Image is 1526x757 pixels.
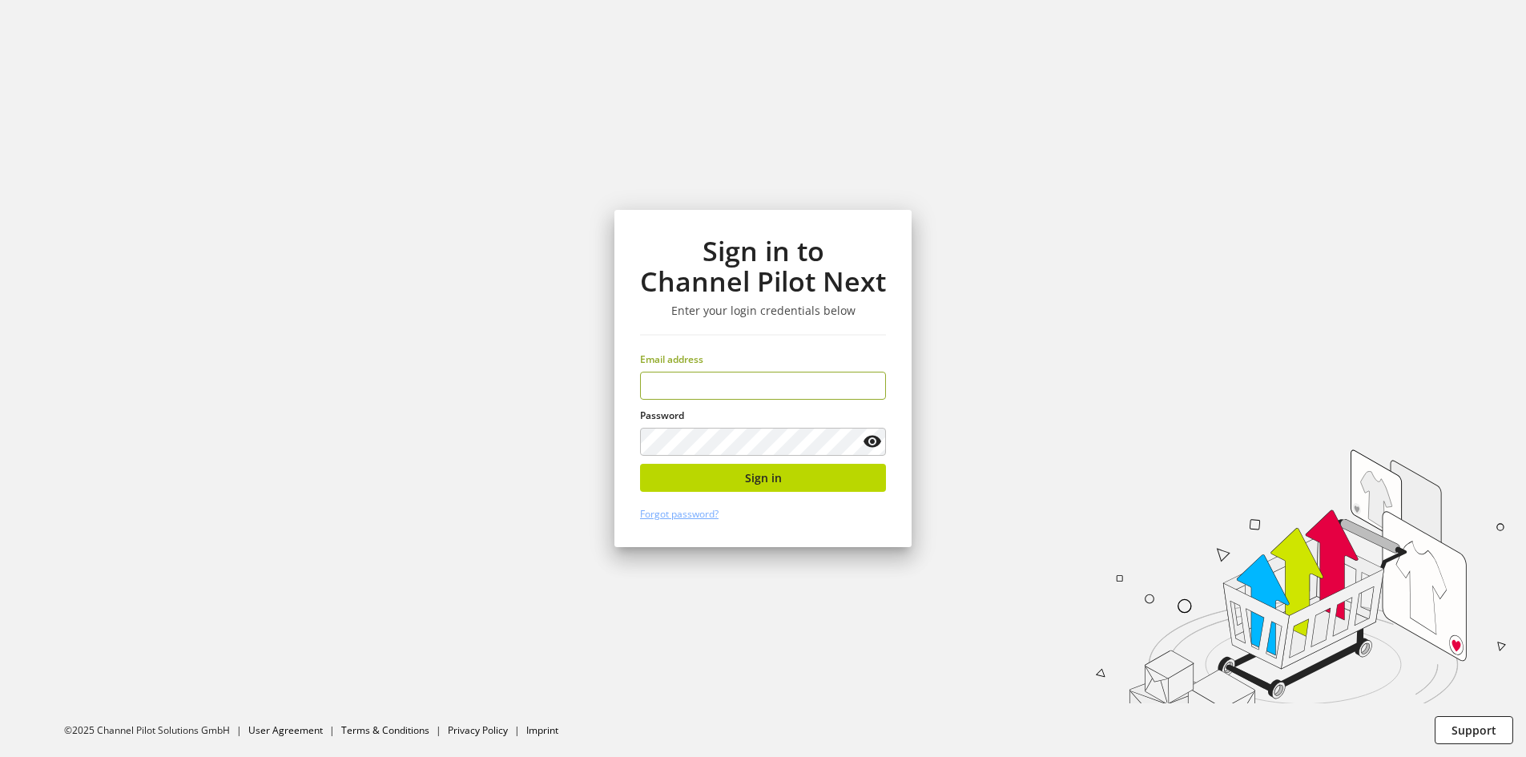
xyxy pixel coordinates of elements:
span: Support [1452,722,1496,739]
a: Privacy Policy [448,723,508,737]
keeper-lock: Open Keeper Popup [858,376,877,396]
a: Imprint [526,723,558,737]
a: User Agreement [248,723,323,737]
button: Support [1435,716,1513,744]
h1: Sign in to Channel Pilot Next [640,236,886,297]
span: Email address [640,352,703,366]
button: Sign in [640,464,886,492]
a: Terms & Conditions [341,723,429,737]
a: Forgot password? [640,507,719,521]
li: ©2025 Channel Pilot Solutions GmbH [64,723,248,738]
span: Sign in [745,469,782,486]
span: Password [640,409,684,422]
h3: Enter your login credentials below [640,304,886,318]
